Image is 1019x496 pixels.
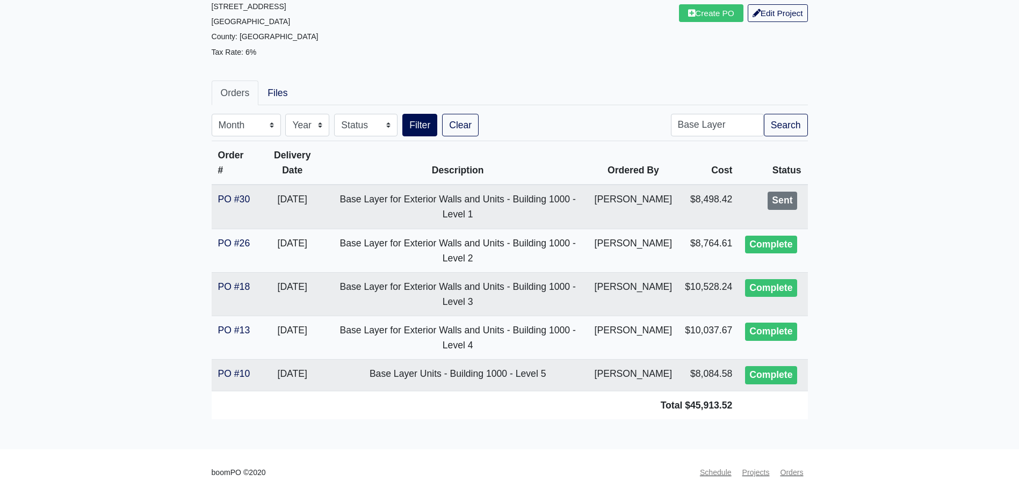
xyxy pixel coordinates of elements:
td: [DATE] [257,229,328,272]
td: $10,528.24 [678,272,739,316]
a: PO #26 [218,238,250,249]
a: Orders [776,462,807,483]
div: Complete [745,366,797,384]
small: boomPO ©2020 [212,466,266,479]
td: $8,498.42 [678,185,739,229]
a: Create PO [679,4,743,22]
td: Base Layer for Exterior Walls and Units - Building 1000 - Level 3 [328,272,588,316]
a: Clear [442,114,479,136]
td: [DATE] [257,360,328,391]
th: Delivery Date [257,141,328,185]
th: Description [328,141,588,185]
a: PO #30 [218,194,250,205]
a: Schedule [696,462,736,483]
a: Edit Project [748,4,808,22]
td: [PERSON_NAME] [588,360,679,391]
a: PO #10 [218,368,250,379]
td: [DATE] [257,316,328,360]
td: [DATE] [257,272,328,316]
td: $8,084.58 [678,360,739,391]
small: County: [GEOGRAPHIC_DATA] [212,32,319,41]
button: Search [764,114,808,136]
td: $10,037.67 [678,316,739,360]
button: Filter [402,114,437,136]
td: Base Layer for Exterior Walls and Units - Building 1000 - Level 2 [328,229,588,272]
small: Tax Rate: 6% [212,48,257,56]
div: Complete [745,279,797,297]
small: [GEOGRAPHIC_DATA] [212,17,291,26]
th: Ordered By [588,141,679,185]
td: [PERSON_NAME] [588,316,679,360]
th: Cost [678,141,739,185]
th: Order # [212,141,257,185]
td: Total $45,913.52 [212,391,739,420]
td: Base Layer Units - Building 1000 - Level 5 [328,360,588,391]
td: Base Layer for Exterior Walls and Units - Building 1000 - Level 1 [328,185,588,229]
td: $8,764.61 [678,229,739,272]
th: Status [739,141,807,185]
a: Files [258,81,297,105]
input: Search [671,114,764,136]
td: [PERSON_NAME] [588,272,679,316]
td: [DATE] [257,185,328,229]
td: [PERSON_NAME] [588,229,679,272]
a: Orders [212,81,259,105]
div: Complete [745,323,797,341]
div: Complete [745,236,797,254]
a: PO #13 [218,325,250,335]
td: Base Layer for Exterior Walls and Units - Building 1000 - Level 4 [328,316,588,360]
a: PO #18 [218,281,250,292]
td: [PERSON_NAME] [588,185,679,229]
a: Projects [738,462,774,483]
div: Sent [768,192,797,210]
small: [STREET_ADDRESS] [212,2,286,11]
